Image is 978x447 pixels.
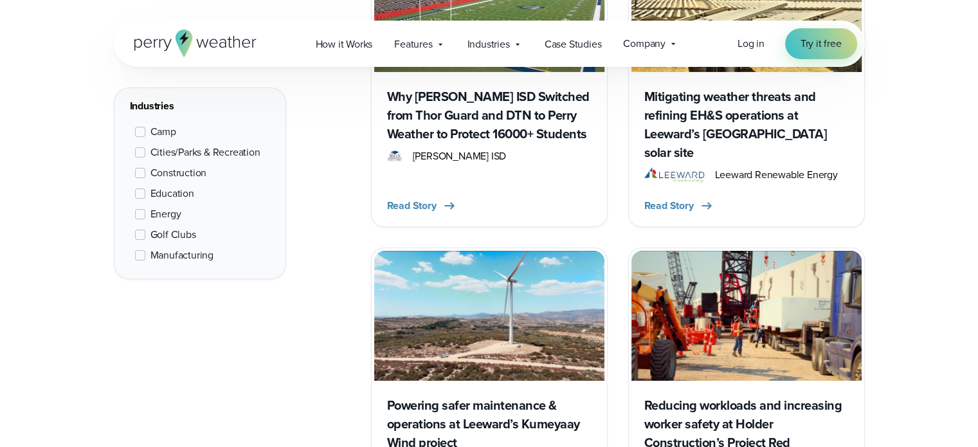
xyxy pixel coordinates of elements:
[785,28,857,59] a: Try it free
[387,198,437,214] span: Read Story
[150,186,194,201] span: Education
[387,87,592,143] h3: Why [PERSON_NAME] ISD Switched from Thor Guard and DTN to Perry Weather to Protect 16000+ Students
[644,167,705,183] img: Leeward Renewable Energy Logo
[150,248,213,263] span: Manufacturing
[738,36,765,51] a: Log in
[374,251,604,380] img: Kumeyaay Wind Farm maintenance
[150,165,207,181] span: Construction
[316,37,373,52] span: How it Works
[394,37,432,52] span: Features
[534,31,613,57] a: Case Studies
[545,37,602,52] span: Case Studies
[644,198,714,214] button: Read Story
[644,87,849,162] h3: Mitigating weather threats and refining EH&S operations at Leeward’s [GEOGRAPHIC_DATA] solar site
[631,251,862,380] img: Holder Construction Workers preparing construction materials to be lifted on a crane
[150,124,176,140] span: Camp
[387,198,457,214] button: Read Story
[467,37,510,52] span: Industries
[413,149,507,164] span: [PERSON_NAME] ISD
[305,31,384,57] a: How it Works
[623,36,666,51] span: Company
[150,227,196,242] span: Golf Clubs
[387,149,403,164] img: Bryan ISD Logo
[644,198,694,214] span: Read Story
[150,145,260,160] span: Cities/Parks & Recreation
[150,206,181,222] span: Energy
[714,167,837,183] span: Leeward Renewable Energy
[801,36,842,51] span: Try it free
[130,98,270,114] div: Industries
